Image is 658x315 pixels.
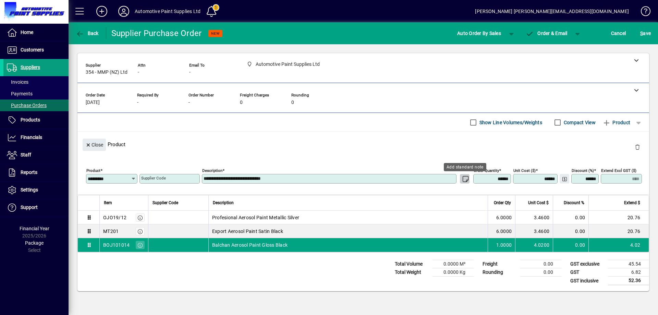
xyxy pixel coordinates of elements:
[21,152,31,157] span: Staff
[153,199,178,207] span: Supplier Code
[611,28,626,39] span: Cancel
[103,228,119,235] div: MT201
[588,211,649,224] td: 20.76
[240,100,243,105] span: 0
[3,88,69,100] a: Payments
[432,260,474,268] td: 0.0000 M³
[624,199,640,207] span: Extend $
[629,139,646,155] button: Delete
[567,277,608,285] td: GST inclusive
[522,27,571,39] button: Order & Email
[21,135,42,140] span: Financials
[564,199,584,207] span: Discount %
[608,268,649,277] td: 6.82
[3,129,69,146] a: Financials
[3,100,69,111] a: Purchase Orders
[609,27,628,39] button: Cancel
[526,31,568,36] span: Order & Email
[588,224,649,238] td: 20.76
[520,260,561,268] td: 0.00
[86,168,100,173] mat-label: Product
[391,260,432,268] td: Total Volume
[479,268,520,277] td: Rounding
[588,238,649,252] td: 4.02
[188,100,190,105] span: -
[475,6,629,17] div: [PERSON_NAME] [PERSON_NAME][EMAIL_ADDRESS][DOMAIN_NAME]
[21,205,38,210] span: Support
[76,31,99,36] span: Back
[553,211,588,224] td: 0.00
[86,100,100,105] span: [DATE]
[515,224,553,238] td: 3.4600
[3,147,69,164] a: Staff
[3,182,69,199] a: Settings
[21,187,38,192] span: Settings
[212,214,299,221] span: Profesional Aerosol Paint Metallic Silver
[137,100,138,105] span: -
[515,238,553,252] td: 4.0200
[138,70,139,75] span: -
[104,199,112,207] span: Item
[608,260,649,268] td: 45.54
[21,117,40,122] span: Products
[113,5,135,17] button: Profile
[3,24,69,41] a: Home
[103,214,126,221] div: OJO19/12
[111,28,202,39] div: Supplier Purchase Order
[3,76,69,88] a: Invoices
[515,211,553,224] td: 3.4600
[189,70,191,75] span: -
[602,117,630,128] span: Product
[562,119,596,126] label: Compact View
[81,141,108,148] app-page-header-button: Close
[212,242,288,248] span: Balchan Aerosol Paint Gloss Black
[640,28,651,39] span: ave
[103,242,130,248] div: BOJ101014
[454,27,504,39] button: Auto Order By Sales
[444,163,486,171] div: Add standard note
[7,91,33,96] span: Payments
[74,27,100,39] button: Back
[3,164,69,181] a: Reports
[202,168,222,173] mat-label: Description
[21,47,44,52] span: Customers
[211,31,220,36] span: NEW
[638,27,653,39] button: Save
[567,268,608,277] td: GST
[567,260,608,268] td: GST exclusive
[478,119,542,126] label: Show Line Volumes/Weights
[21,30,33,35] span: Home
[85,139,103,151] span: Close
[3,199,69,216] a: Support
[601,168,636,173] mat-label: Extend excl GST ($)
[553,224,588,238] td: 0.00
[457,28,501,39] span: Auto Order By Sales
[21,65,40,70] span: Suppliers
[528,199,549,207] span: Unit Cost $
[488,224,515,238] td: 6.0000
[91,5,113,17] button: Add
[135,6,200,17] div: Automotive Paint Supplies Ltd
[599,116,634,129] button: Product
[212,228,283,235] span: Export Aerosol Paint Satin Black
[636,1,649,24] a: Knowledge Base
[608,277,649,285] td: 52.36
[21,170,37,175] span: Reports
[20,226,49,231] span: Financial Year
[3,42,69,59] a: Customers
[7,79,28,85] span: Invoices
[520,268,561,277] td: 0.00
[86,70,127,75] span: 354 - MMP (NZ) Ltd
[291,100,294,105] span: 0
[560,174,569,184] button: Change Price Levels
[141,176,166,180] mat-label: Supplier Code
[553,238,588,252] td: 0.00
[213,199,234,207] span: Description
[25,240,44,246] span: Package
[7,103,47,108] span: Purchase Orders
[488,211,515,224] td: 6.0000
[479,260,520,268] td: Freight
[640,31,643,36] span: S
[488,238,515,252] td: 1.0000
[3,112,69,129] a: Products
